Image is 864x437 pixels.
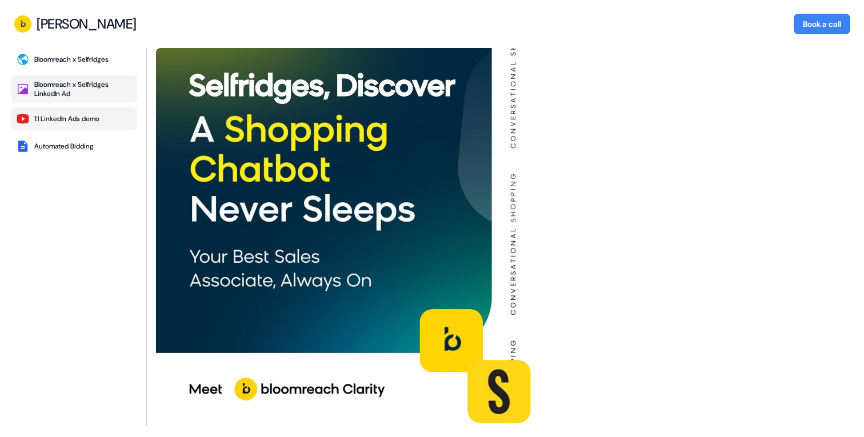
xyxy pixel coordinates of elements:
div: [PERSON_NAME] [37,15,137,33]
div: Bloomreach x Selfridges [34,55,109,64]
button: Bloomreach x Selfridges [11,48,137,71]
button: Bloomreach x Selfridges LinkedIn Ad [11,75,137,103]
div: Automated Bidding [34,142,94,151]
button: Automated Bidding [11,135,137,158]
div: 1:1 LinkedIn Ads demo [34,114,99,123]
button: 1:1 LinkedIn Ads demo [11,107,137,130]
div: Bloomreach x Selfridges LinkedIn Ad [34,80,133,98]
button: Book a call [794,14,850,34]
